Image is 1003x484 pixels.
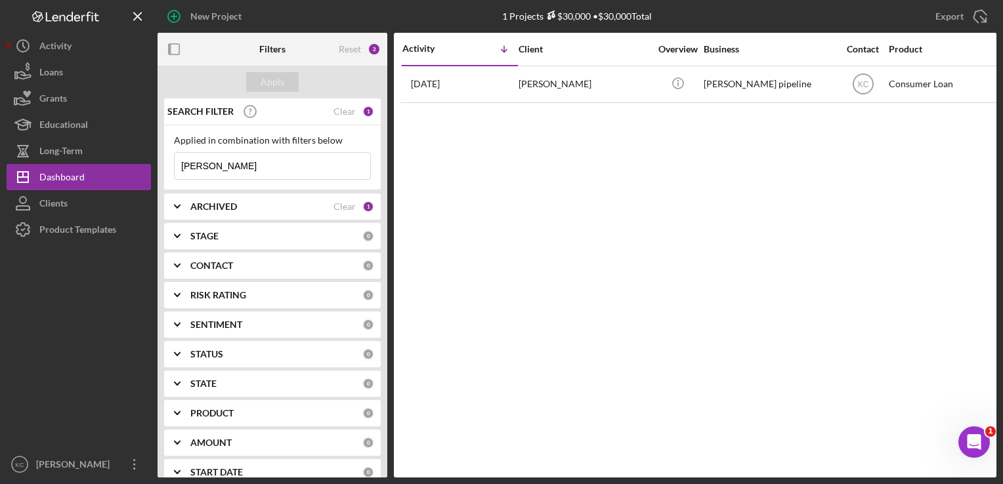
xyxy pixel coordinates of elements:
[704,67,835,102] div: [PERSON_NAME] pipeline
[7,59,151,85] button: Loans
[7,85,151,111] button: Grants
[935,3,964,30] div: Export
[922,3,996,30] button: Export
[190,408,234,418] b: PRODUCT
[246,72,299,92] button: Apply
[7,33,151,59] button: Activity
[519,67,650,102] div: [PERSON_NAME]
[362,437,374,449] div: 0
[190,3,242,30] div: New Project
[190,290,246,300] b: RISK RATING
[7,164,151,190] button: Dashboard
[190,231,219,241] b: STAGE
[167,106,234,117] b: SEARCH FILTER
[190,319,242,330] b: SENTIMENT
[402,43,460,54] div: Activity
[362,260,374,272] div: 0
[333,201,356,212] div: Clear
[362,378,374,390] div: 0
[339,44,361,54] div: Reset
[190,260,233,271] b: CONTACT
[7,451,151,477] button: KC[PERSON_NAME]
[174,135,371,146] div: Applied in combination with filters below
[362,106,374,117] div: 1
[39,59,63,89] div: Loans
[190,437,232,448] b: AMOUNT
[33,451,118,481] div: [PERSON_NAME]
[190,378,217,389] b: STATE
[158,3,255,30] button: New Project
[7,111,151,138] button: Educational
[39,33,72,62] div: Activity
[7,138,151,164] button: Long-Term
[362,289,374,301] div: 0
[190,467,243,477] b: START DATE
[190,349,223,359] b: STATUS
[39,190,68,220] div: Clients
[362,407,374,419] div: 0
[362,201,374,212] div: 1
[39,138,83,167] div: Long-Term
[362,348,374,360] div: 0
[857,80,868,89] text: KC
[362,230,374,242] div: 0
[39,85,67,115] div: Grants
[704,44,835,54] div: Business
[15,461,24,468] text: KC
[259,44,286,54] b: Filters
[261,72,285,92] div: Apply
[7,216,151,243] button: Product Templates
[411,79,440,89] time: 2025-09-15 19:35
[838,44,887,54] div: Contact
[39,164,85,193] div: Dashboard
[985,426,996,437] span: 1
[653,44,702,54] div: Overview
[190,201,237,212] b: ARCHIVED
[544,10,591,22] div: $30,000
[958,426,990,458] iframe: Intercom live chat
[519,44,650,54] div: Client
[333,106,356,117] div: Clear
[362,319,374,331] div: 0
[39,216,116,246] div: Product Templates
[368,43,381,56] div: 2
[362,466,374,478] div: 0
[502,10,652,22] div: 1 Projects • $30,000 Total
[7,190,151,216] button: Clients
[39,111,88,141] div: Educational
